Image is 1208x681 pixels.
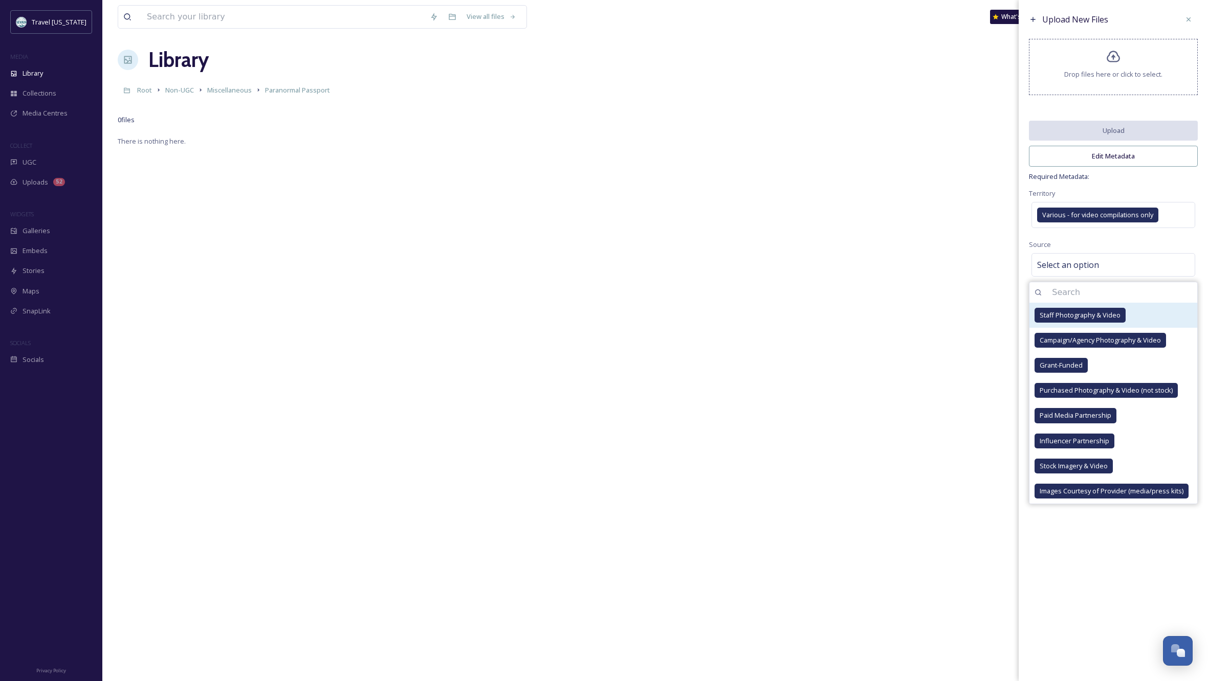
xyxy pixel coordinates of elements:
[53,178,65,186] div: 52
[1040,486,1183,496] span: Images Courtesy of Provider (media/press kits)
[1163,636,1193,666] button: Open Chat
[137,85,152,95] span: Root
[1042,14,1108,25] span: Upload New Files
[142,6,425,28] input: Search your library
[23,108,68,118] span: Media Centres
[10,142,32,149] span: COLLECT
[462,7,521,27] a: View all files
[1064,70,1162,79] span: Drop files here or click to select.
[23,355,44,365] span: Socials
[1029,121,1198,141] button: Upload
[265,84,330,96] a: Paranormal Passport
[23,177,48,187] span: Uploads
[1040,436,1109,446] span: Influencer Partnership
[10,210,34,218] span: WIDGETS
[137,84,152,96] a: Root
[23,226,50,236] span: Galleries
[1029,240,1051,249] span: Source
[990,10,1041,24] a: What's New
[1037,259,1099,271] span: Select an option
[148,44,209,75] a: Library
[1029,172,1198,181] span: Required Metadata:
[1040,411,1111,420] span: Paid Media Partnership
[1029,189,1055,198] span: Territory
[23,88,56,98] span: Collections
[165,84,194,96] a: Non-UGC
[1040,385,1173,395] span: Purchased Photography & Video (not stock)
[23,266,45,276] span: Stories
[1042,210,1153,220] span: Various - for video compilations only
[32,17,86,27] span: Travel [US_STATE]
[23,286,39,296] span: Maps
[118,115,135,125] span: 0 file s
[265,85,330,95] span: Paranormal Passport
[23,246,48,256] span: Embeds
[1040,360,1083,370] span: Grant-Funded
[10,339,31,347] span: SOCIALS
[16,17,27,27] img: download.jpeg
[1040,310,1121,320] span: Staff Photography & Video
[36,664,66,676] a: Privacy Policy
[10,53,28,60] span: MEDIA
[1029,146,1198,167] button: Edit Metadata
[23,306,51,316] span: SnapLink
[1040,461,1108,471] span: Stock Imagery & Video
[23,69,43,78] span: Library
[165,85,194,95] span: Non-UGC
[207,85,252,95] span: Miscellaneous
[1040,335,1161,345] span: Campaign/Agency Photography & Video
[23,157,36,167] span: UGC
[118,137,186,146] span: There is nothing here.
[1047,281,1197,304] input: Search
[207,84,252,96] a: Miscellaneous
[36,667,66,674] span: Privacy Policy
